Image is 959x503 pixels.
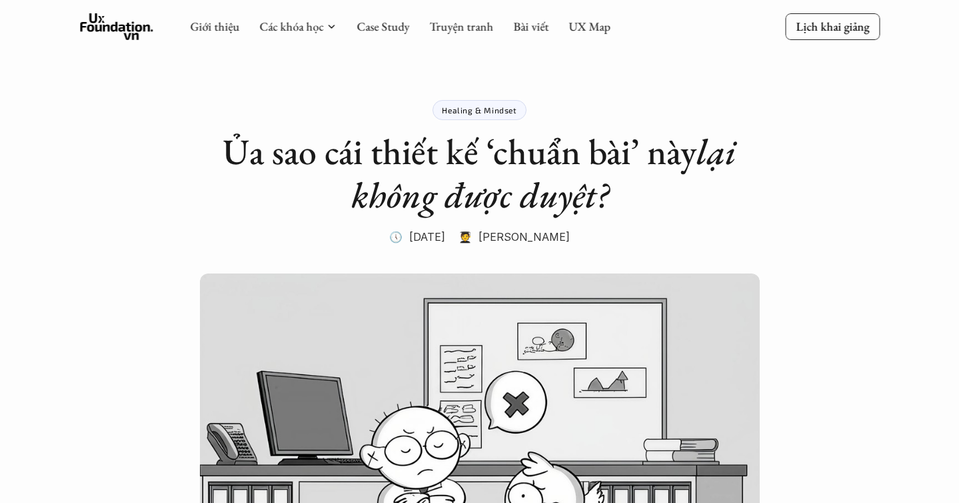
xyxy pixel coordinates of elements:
[568,19,610,34] a: UX Map
[785,13,880,39] a: Lịch khai giảng
[459,227,570,247] p: 🧑‍🎓 [PERSON_NAME]
[351,128,745,218] em: lại không được duyệt?
[357,19,409,34] a: Case Study
[259,19,323,34] a: Các khóa học
[796,19,869,34] p: Lịch khai giảng
[213,130,746,217] h1: Ủa sao cái thiết kế ‘chuẩn bài’ này
[429,19,493,34] a: Truyện tranh
[442,105,516,115] p: Healing & Mindset
[389,227,445,247] p: 🕔 [DATE]
[513,19,548,34] a: Bài viết
[190,19,239,34] a: Giới thiệu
